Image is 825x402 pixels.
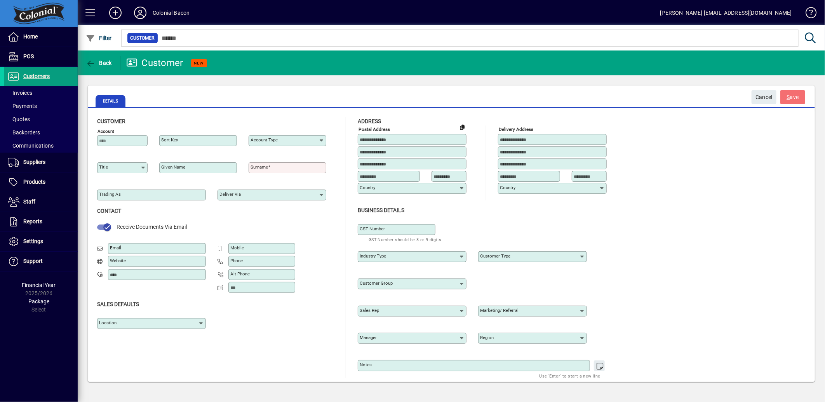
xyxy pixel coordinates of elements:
[84,56,114,70] button: Back
[4,126,78,139] a: Backorders
[78,56,120,70] app-page-header-button: Back
[4,252,78,271] a: Support
[358,207,404,213] span: Business details
[540,371,600,380] mat-hint: Use 'Enter' to start a new line
[128,6,153,20] button: Profile
[84,31,114,45] button: Filter
[230,258,243,263] mat-label: Phone
[131,34,155,42] span: Customer
[251,164,268,170] mat-label: Surname
[153,7,190,19] div: Colonial Bacon
[8,90,32,96] span: Invoices
[4,153,78,172] a: Suppliers
[23,73,50,79] span: Customers
[103,6,128,20] button: Add
[99,164,108,170] mat-label: Title
[4,99,78,113] a: Payments
[96,95,125,107] span: Details
[219,191,241,197] mat-label: Deliver via
[86,60,112,66] span: Back
[97,208,121,214] span: Contact
[86,35,112,41] span: Filter
[230,245,244,251] mat-label: Mobile
[23,33,38,40] span: Home
[110,258,126,263] mat-label: Website
[23,179,45,185] span: Products
[99,320,117,325] mat-label: Location
[194,61,204,66] span: NEW
[500,185,515,190] mat-label: Country
[23,159,45,165] span: Suppliers
[480,253,510,259] mat-label: Customer type
[99,191,121,197] mat-label: Trading as
[4,47,78,66] a: POS
[800,2,815,27] a: Knowledge Base
[8,103,37,109] span: Payments
[4,172,78,192] a: Products
[28,298,49,305] span: Package
[360,185,375,190] mat-label: Country
[23,238,43,244] span: Settings
[8,143,54,149] span: Communications
[97,129,114,134] mat-label: Account
[780,90,805,104] button: Save
[161,137,178,143] mat-label: Sort key
[230,271,250,277] mat-label: Alt Phone
[360,253,386,259] mat-label: Industry type
[23,258,43,264] span: Support
[360,362,372,367] mat-label: Notes
[8,129,40,136] span: Backorders
[4,192,78,212] a: Staff
[480,308,519,313] mat-label: Marketing/ Referral
[4,139,78,152] a: Communications
[97,301,139,307] span: Sales defaults
[23,218,42,224] span: Reports
[752,90,776,104] button: Cancel
[369,235,442,244] mat-hint: GST Number should be 8 or 9 digits
[755,91,773,104] span: Cancel
[4,86,78,99] a: Invoices
[4,113,78,126] a: Quotes
[97,118,125,124] span: Customer
[480,335,494,340] mat-label: Region
[161,164,185,170] mat-label: Given name
[360,335,377,340] mat-label: Manager
[22,282,56,288] span: Financial Year
[23,198,35,205] span: Staff
[4,27,78,47] a: Home
[456,121,468,133] button: Copy to Delivery address
[787,91,799,104] span: ave
[251,137,278,143] mat-label: Account Type
[126,57,183,69] div: Customer
[110,245,121,251] mat-label: Email
[360,280,393,286] mat-label: Customer group
[4,232,78,251] a: Settings
[4,212,78,231] a: Reports
[117,224,187,230] span: Receive Documents Via Email
[360,308,379,313] mat-label: Sales rep
[787,94,790,100] span: S
[358,118,381,124] span: Address
[360,226,385,231] mat-label: GST Number
[660,7,792,19] div: [PERSON_NAME] [EMAIL_ADDRESS][DOMAIN_NAME]
[23,53,34,59] span: POS
[8,116,30,122] span: Quotes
